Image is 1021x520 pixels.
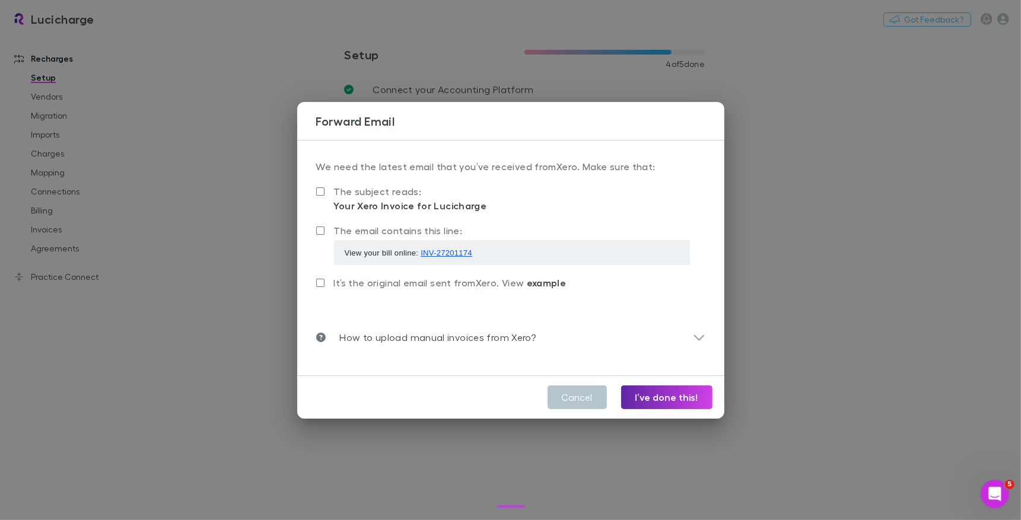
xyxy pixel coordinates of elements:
[326,330,536,344] p: How to upload manual invoices from Xero?
[621,385,713,409] button: I’ve done this!
[334,225,463,236] span: The email contains this line:
[334,199,487,213] div: Your Xero Invoice for Lucicharge
[1005,480,1014,489] span: 5
[527,277,567,289] span: example
[421,248,472,257] span: INV-27201174
[334,277,567,288] span: It’s the original email sent from Xero . View
[316,159,705,183] p: We need the latest email that you’ve received from Xero . Make sure that:
[307,318,715,356] div: How to upload manual invoices from Xero?
[316,114,724,128] h3: Forward Email
[334,186,422,197] span: The subject reads:
[548,385,607,409] button: Cancel
[981,480,1009,508] iframe: Intercom live chat
[345,248,473,257] span: View your bill online:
